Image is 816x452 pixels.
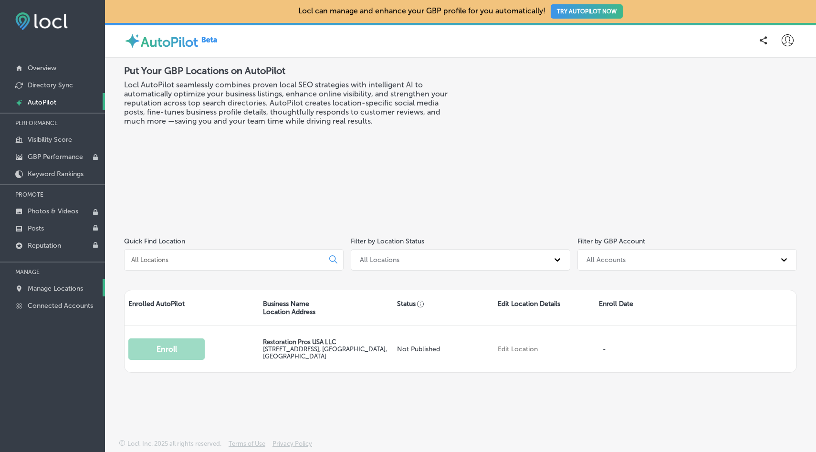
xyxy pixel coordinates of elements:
a: Edit Location [498,345,538,353]
label: Filter by Location Status [351,237,424,245]
label: Filter by GBP Account [577,237,645,245]
a: Privacy Policy [272,440,312,452]
p: GBP Performance [28,153,83,161]
div: All Accounts [586,256,626,264]
p: Keyword Rankings [28,170,84,178]
p: Not Published [397,345,490,353]
img: Beta [198,34,221,44]
p: Posts [28,224,44,232]
p: Reputation [28,242,61,250]
input: All Locations [130,255,322,264]
label: Quick Find Location [124,237,185,245]
p: Photos & Videos [28,207,78,215]
label: [STREET_ADDRESS] , [GEOGRAPHIC_DATA], [GEOGRAPHIC_DATA] [263,346,387,360]
p: Connected Accounts [28,302,93,310]
p: - [599,336,620,363]
button: Enroll [128,338,205,360]
h2: Put Your GBP Locations on AutoPilot [124,65,460,76]
label: AutoPilot [141,34,198,50]
a: Terms of Use [229,440,265,452]
div: Status [393,290,494,326]
p: AutoPilot [28,98,56,106]
p: Locl, Inc. 2025 all rights reserved. [127,440,221,447]
p: Overview [28,64,56,72]
img: autopilot-icon [124,32,141,49]
iframe: Locl: AutoPilot Overview [528,65,797,216]
p: Visibility Score [28,136,72,144]
p: Manage Locations [28,284,83,293]
p: Directory Sync [28,81,73,89]
div: Business Name Location Address [259,290,394,326]
img: fda3e92497d09a02dc62c9cd864e3231.png [15,12,68,30]
div: All Locations [360,256,399,264]
p: Restoration Pros USA LLC [263,338,390,346]
div: Enroll Date [595,290,696,326]
button: TRY AUTOPILOT NOW [551,4,623,19]
h3: Locl AutoPilot seamlessly combines proven local SEO strategies with intelligent AI to automatical... [124,80,460,126]
div: Edit Location Details [494,290,595,326]
div: Enrolled AutoPilot [125,290,259,326]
